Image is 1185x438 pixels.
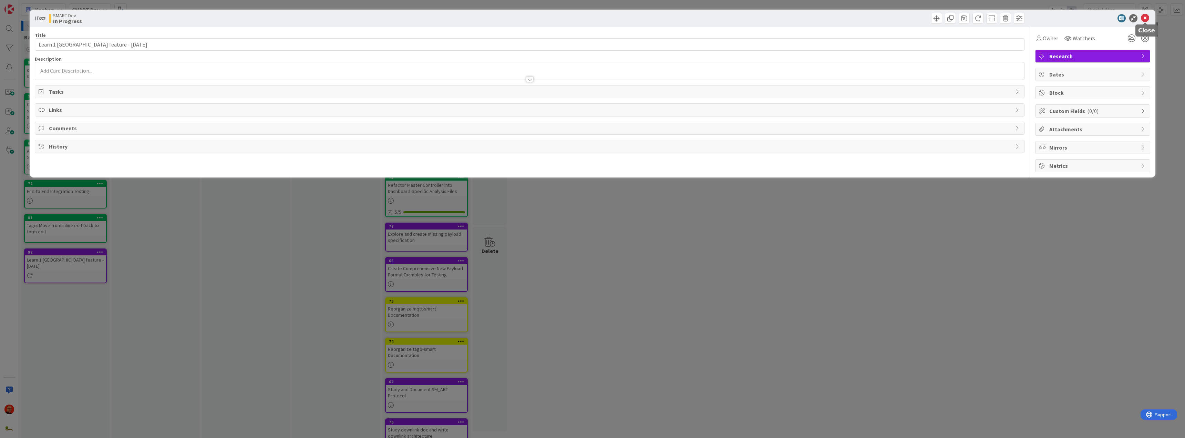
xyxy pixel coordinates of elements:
span: Mirrors [1049,143,1137,152]
span: Block [1049,89,1137,97]
span: Dates [1049,70,1137,79]
span: Description [35,56,62,62]
span: Metrics [1049,162,1137,170]
span: Research [1049,52,1137,60]
span: History [49,142,1012,151]
span: Links [49,106,1012,114]
span: Attachments [1049,125,1137,133]
b: In Progress [53,18,82,24]
input: type card name here... [35,38,1024,51]
span: Owner [1043,34,1058,42]
span: ID [35,14,45,22]
span: Comments [49,124,1012,132]
h5: Close [1138,27,1155,34]
span: ( 0/0 ) [1087,108,1099,114]
span: SMART Dev [53,13,82,18]
span: Support [14,1,31,9]
span: Watchers [1073,34,1095,42]
span: Tasks [49,88,1012,96]
span: Custom Fields [1049,107,1137,115]
b: 82 [40,15,45,22]
label: Title [35,32,46,38]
